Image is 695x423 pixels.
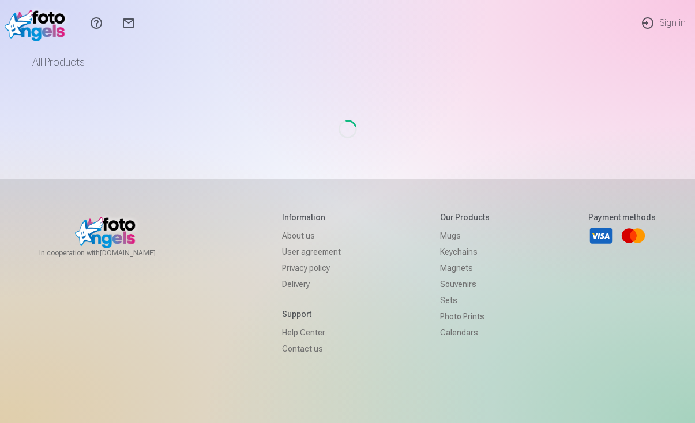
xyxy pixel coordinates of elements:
[440,244,490,260] a: Keychains
[5,5,71,41] img: /fa1
[588,223,614,248] a: Visa
[282,260,341,276] a: Privacy policy
[440,308,490,324] a: Photo prints
[440,324,490,341] a: Calendars
[100,248,183,258] a: [DOMAIN_NAME]
[282,341,341,357] a: Contact us
[440,211,490,223] h5: Our products
[282,211,341,223] h5: Information
[282,276,341,292] a: Delivery
[39,248,183,258] span: In cooperation with
[440,276,490,292] a: Souvenirs
[282,228,341,244] a: About us
[282,308,341,320] h5: Support
[282,244,341,260] a: User agreement
[440,292,490,308] a: Sets
[440,260,490,276] a: Magnets
[282,324,341,341] a: Help Center
[588,211,656,223] h5: Payment methods
[440,228,490,244] a: Mugs
[621,223,646,248] a: Mastercard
